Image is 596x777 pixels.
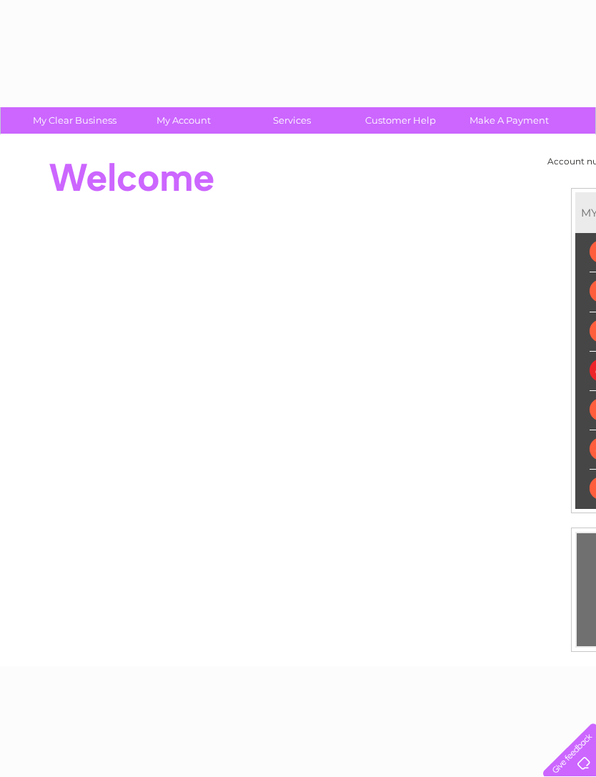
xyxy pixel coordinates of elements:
a: Customer Help [342,107,460,134]
a: Make A Payment [450,107,568,134]
a: Services [233,107,351,134]
a: My Clear Business [16,107,134,134]
a: My Account [124,107,242,134]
